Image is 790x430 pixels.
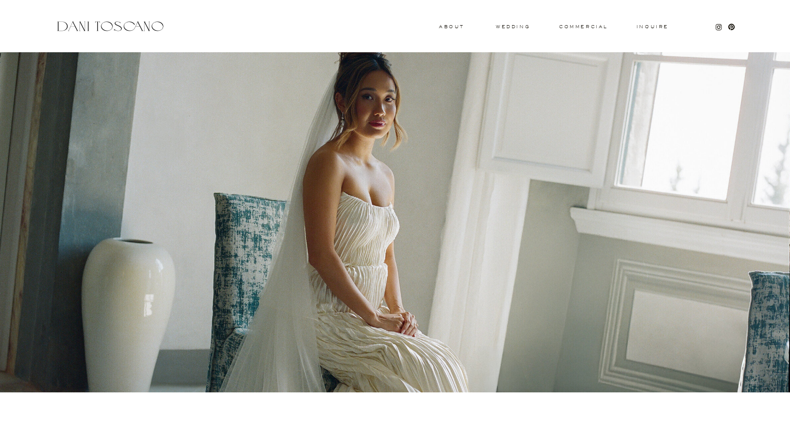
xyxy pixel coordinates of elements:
[496,25,530,28] a: wedding
[439,25,462,28] a: About
[636,25,669,30] a: Inquire
[559,25,607,29] a: commercial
